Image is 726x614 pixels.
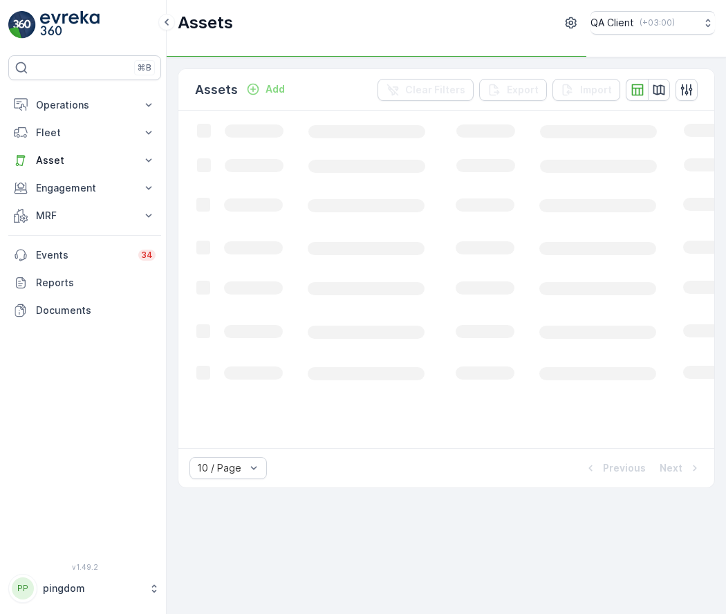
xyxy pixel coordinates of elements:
p: ⌘B [138,62,151,73]
p: Documents [36,304,156,317]
button: MRF [8,202,161,230]
a: Reports [8,269,161,297]
img: logo [8,11,36,39]
button: Next [658,460,703,476]
p: QA Client [590,16,634,30]
p: Reports [36,276,156,290]
button: Fleet [8,119,161,147]
p: 34 [141,250,153,261]
p: Operations [36,98,133,112]
p: Fleet [36,126,133,140]
button: Clear Filters [378,79,474,101]
a: Documents [8,297,161,324]
p: Previous [603,461,646,475]
p: Engagement [36,181,133,195]
p: Add [266,82,285,96]
p: Clear Filters [405,83,465,97]
p: Assets [195,80,238,100]
p: pingdom [43,582,142,595]
p: Import [580,83,612,97]
button: Previous [582,460,647,476]
button: Operations [8,91,161,119]
p: ( +03:00 ) [640,17,675,28]
button: Engagement [8,174,161,202]
button: Import [552,79,620,101]
button: Add [241,81,290,97]
button: QA Client(+03:00) [590,11,715,35]
p: MRF [36,209,133,223]
p: Assets [178,12,233,34]
p: Asset [36,153,133,167]
div: PP [12,577,34,599]
p: Next [660,461,682,475]
a: Events34 [8,241,161,269]
span: v 1.49.2 [8,563,161,571]
button: PPpingdom [8,574,161,603]
p: Events [36,248,130,262]
button: Export [479,79,547,101]
button: Asset [8,147,161,174]
p: Export [507,83,539,97]
img: logo_light-DOdMpM7g.png [40,11,100,39]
